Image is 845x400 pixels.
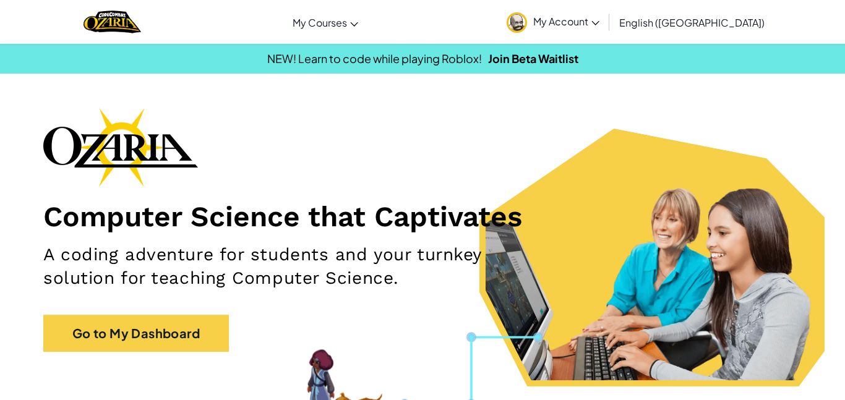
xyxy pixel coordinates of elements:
img: Home [84,9,141,35]
span: English ([GEOGRAPHIC_DATA]) [619,16,765,29]
a: English ([GEOGRAPHIC_DATA]) [613,6,771,39]
a: Join Beta Waitlist [488,51,578,66]
a: Ozaria by CodeCombat logo [84,9,141,35]
a: My Courses [286,6,364,39]
img: Ozaria branding logo [43,108,198,187]
h1: Computer Science that Captivates [43,199,802,234]
span: My Account [533,15,599,28]
span: NEW! Learn to code while playing Roblox! [267,51,482,66]
a: My Account [500,2,606,41]
img: avatar [507,12,527,33]
a: Go to My Dashboard [43,315,229,352]
span: My Courses [293,16,347,29]
h2: A coding adventure for students and your turnkey solution for teaching Computer Science. [43,243,551,290]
